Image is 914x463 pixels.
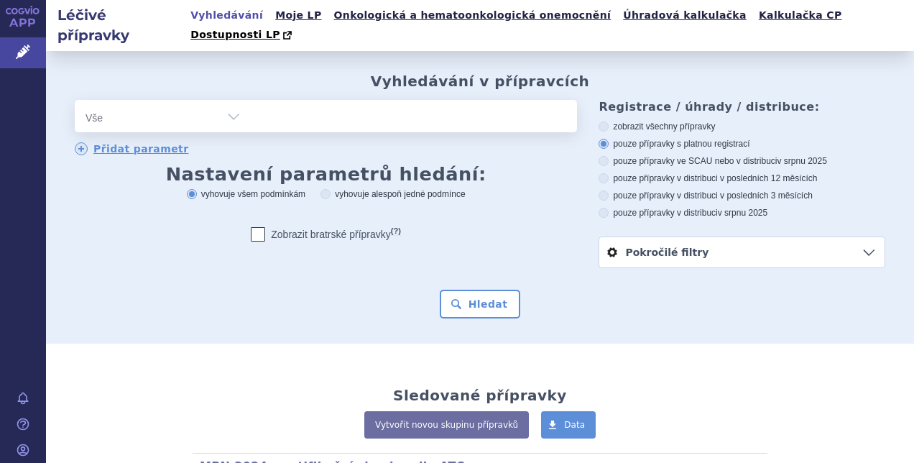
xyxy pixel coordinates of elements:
[186,25,299,45] a: Dostupnosti LP
[46,5,186,45] h2: Léčivé přípravky
[440,290,521,318] button: Hledat
[599,121,885,132] label: zobrazit všechny přípravky
[75,168,577,181] h3: Nastavení parametrů hledání:
[599,237,885,267] a: Pokročilé filtry
[271,6,326,25] a: Moje LP
[564,420,585,430] span: Data
[364,411,529,439] a: Vytvořit novou skupinu přípravků
[187,188,305,200] label: vyhovuje všem podmínkám
[391,226,401,236] abbr: (?)
[619,6,751,25] a: Úhradová kalkulačka
[190,29,280,40] span: Dostupnosti LP
[599,173,885,184] label: pouze přípravky v distribuci v posledních 12 měsících
[186,6,267,25] a: Vyhledávání
[599,190,885,201] label: pouze přípravky v distribuci v posledních 3 měsících
[330,6,616,25] a: Onkologická a hematoonkologická onemocnění
[320,188,465,200] label: vyhovuje alespoň jedné podmínce
[777,156,826,166] span: v srpnu 2025
[251,227,401,242] label: Zobrazit bratrské přípravky
[599,155,885,167] label: pouze přípravky ve SCAU nebo v distribuci
[599,100,885,114] h3: Registrace / úhrady / distribuce:
[599,207,885,219] label: pouze přípravky v distribuci
[371,73,590,90] h2: Vyhledávání v přípravcích
[75,142,189,155] a: Přidat parametr
[541,411,596,439] a: Data
[718,208,767,218] span: v srpnu 2025
[393,387,567,404] h2: Sledované přípravky
[599,138,885,150] label: pouze přípravky s platnou registrací
[754,6,846,25] a: Kalkulačka CP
